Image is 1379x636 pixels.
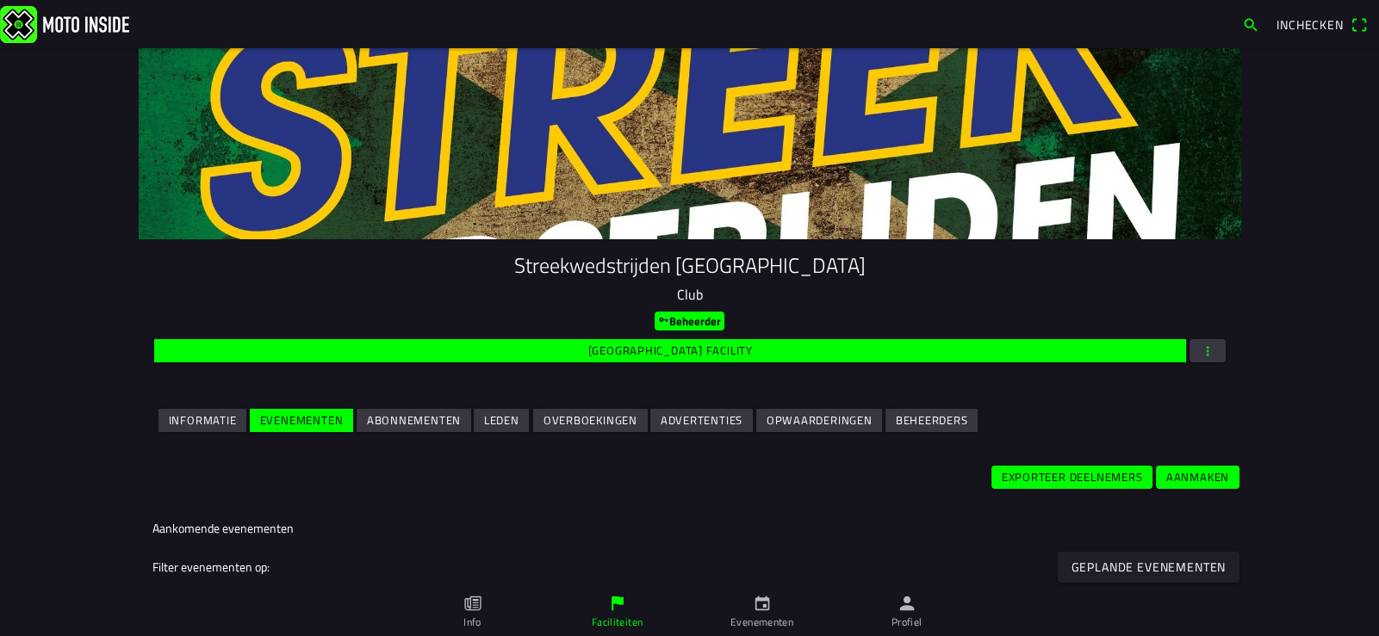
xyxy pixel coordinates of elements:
[608,594,627,613] ion-icon: flag
[991,466,1152,489] ion-button: Exporteer deelnemers
[533,409,648,432] ion-button: Overboekingen
[474,409,529,432] ion-button: Leden
[152,558,270,576] ion-label: Filter evenementen op:
[1071,561,1226,573] ion-text: Geplande evenementen
[898,594,916,613] ion-icon: person
[655,312,724,330] ion-badge: Beheerder
[891,614,922,630] ion-label: Profiel
[463,594,482,613] ion-icon: paper
[658,314,669,325] ion-icon: key
[885,409,978,432] ion-button: Beheerders
[1277,15,1344,34] span: Inchecken
[357,409,471,432] ion-button: Abonnementen
[1268,9,1376,39] a: Incheckenqr scanner
[592,614,643,630] ion-label: Faciliteiten
[152,284,1227,305] p: Club
[1233,9,1268,39] a: search
[158,409,246,432] ion-button: Informatie
[152,253,1227,278] h1: Streekwedstrijden [GEOGRAPHIC_DATA]
[152,519,294,537] ion-label: Aankomende evenementen
[753,594,772,613] ion-icon: calendar
[250,409,353,432] ion-button: Evenementen
[730,614,793,630] ion-label: Evenementen
[756,409,882,432] ion-button: Opwaarderingen
[463,614,481,630] ion-label: Info
[650,409,753,432] ion-button: Advertenties
[154,339,1186,362] ion-button: [GEOGRAPHIC_DATA] facility
[1156,466,1239,489] ion-button: Aanmaken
